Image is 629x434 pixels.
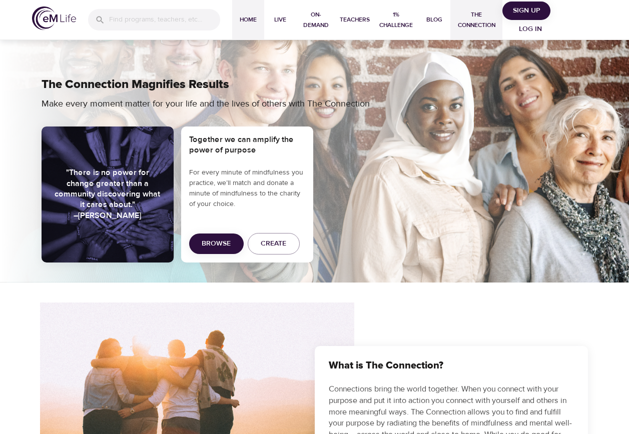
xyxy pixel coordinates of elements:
span: Browse [202,237,231,250]
h5: Together we can amplify the power of purpose [189,134,305,156]
span: The Connection [454,9,498,30]
button: Log in [506,20,554,38]
h5: "There is no power for change greater than a community discovering what it cares about." –[PERSON... [54,167,162,221]
input: Find programs, teachers, etc... [109,9,220,30]
span: Sign Up [506,4,546,17]
span: Teachers [340,14,370,25]
p: Make every moment matter for your life and the lives of others with The Connection [42,97,417,110]
span: Home [236,14,260,25]
span: On-Demand [300,9,332,30]
span: Live [268,14,292,25]
span: Create [261,237,286,250]
h2: The Connection Magnifies Results [42,77,588,92]
span: Log in [510,23,550,35]
button: Create [248,233,300,254]
span: 1% Challenge [378,9,415,30]
h3: What is The Connection? [329,360,574,371]
button: Sign Up [502,1,550,20]
img: logo [32,6,76,30]
span: Blog [422,14,446,25]
p: For every minute of mindfulness you practice, we’ll match and donate a minute of mindfulness to t... [189,167,305,209]
button: Browse [189,233,244,254]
